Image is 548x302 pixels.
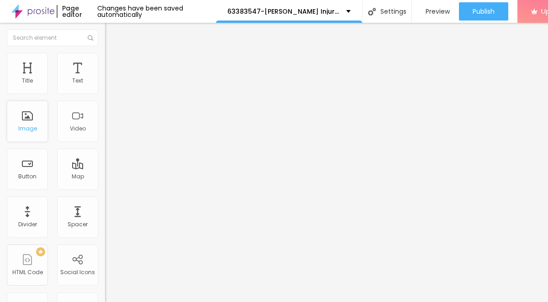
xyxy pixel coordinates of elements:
div: Image [18,125,37,132]
div: Text [72,78,83,84]
div: Changes have been saved automatically [97,5,216,18]
img: Icone [368,8,376,16]
div: Page editor [57,5,97,18]
button: Publish [459,2,508,21]
div: Button [18,173,37,180]
div: Map [72,173,84,180]
button: Preview [412,2,459,21]
span: Publish [473,8,495,15]
div: Spacer [68,221,88,228]
div: Social Icons [60,269,95,276]
div: HTML Code [12,269,43,276]
input: Search element [7,30,98,46]
div: Divider [18,221,37,228]
span: Preview [426,8,450,15]
div: Video [70,125,86,132]
img: Icone [88,35,93,41]
div: Title [22,78,33,84]
p: 63383547-[PERSON_NAME] Injury Attorneys [227,8,339,15]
